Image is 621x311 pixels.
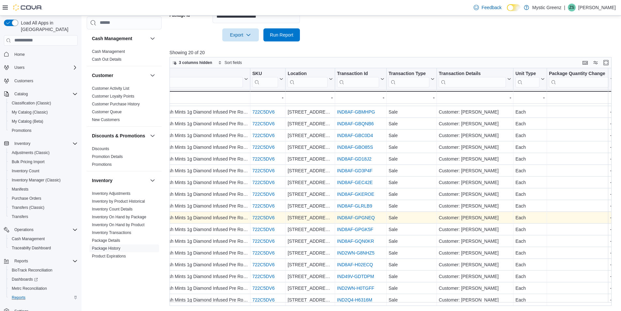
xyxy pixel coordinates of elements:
a: 722C5DV6 [252,156,275,162]
a: Inventory Adjustments [92,191,130,196]
button: Unit Type [515,70,545,87]
a: New Customers [92,117,120,122]
button: Inventory Manager (Classic) [7,176,80,185]
div: Location [288,70,327,87]
button: Customer [149,71,156,79]
span: Dashboards [12,277,38,282]
div: -1 [549,132,614,139]
div: -2 [549,155,614,163]
a: Cash Management [92,49,125,54]
span: Load All Apps in [GEOGRAPHIC_DATA] [18,20,78,33]
span: Traceabilty Dashboard [12,245,51,251]
div: Product [122,70,243,77]
span: Dashboards [9,275,78,283]
div: Sale [389,96,435,104]
a: 722C5DV6 [252,121,275,126]
div: Customer [87,85,162,126]
a: Inventory Manager (Classic) [9,176,63,184]
a: 722C5DV6 [252,109,275,115]
div: [STREET_ADDRESS] [288,143,333,151]
img: Cova [13,4,42,11]
span: Customer Loyalty Points [92,94,134,99]
span: Sort fields [225,60,242,65]
a: IND49V-GDTDPM [337,274,374,279]
a: Classification (Classic) [9,99,54,107]
span: Discounts [92,146,109,151]
span: BioTrack Reconciliation [9,266,78,274]
span: Transfers (Classic) [12,205,44,210]
button: Enter fullscreen [602,59,610,67]
span: Reports [12,257,78,265]
div: - [439,94,511,101]
div: -1 [549,167,614,175]
a: IND8AF-GEC42E [337,180,373,185]
a: IND8AF-GBC0D4 [337,133,373,138]
a: IND2WN-G8NHZ5 [337,250,375,256]
div: Each [515,202,545,210]
div: [STREET_ADDRESS] [288,190,333,198]
span: Promotions [92,162,112,167]
div: Customer: [PERSON_NAME] [439,143,511,151]
a: 722C5DV6 [252,145,275,150]
div: Grassroots Mimosa Kush Mints 1g Diamond Infused Pre Roll Hybrid [122,179,248,186]
span: Inventory Manager (Classic) [12,178,61,183]
div: - [288,94,333,101]
div: Totals [122,94,248,101]
button: Catalog [1,89,80,99]
div: Product [122,70,243,87]
a: 722C5DV6 [252,227,275,232]
div: - [252,94,283,101]
div: Customer: [PERSON_NAME] [439,132,511,139]
div: Grassroots Mimosa Kush Mints 1g Diamond Infused Pre Roll Hybrid [122,190,248,198]
button: Transaction Details [439,70,511,87]
button: SKU [252,70,283,87]
a: IND8AF-H02ECQ [337,262,373,267]
div: Transaction Type [389,70,429,87]
h3: Cash Management [92,35,132,42]
h3: Discounts & Promotions [92,132,145,139]
div: Zoey Shull [568,4,576,11]
span: Transfers [12,214,28,219]
button: Inventory [149,177,156,184]
button: Classification (Classic) [7,99,80,108]
div: -1 [549,202,614,210]
button: Metrc Reconciliation [7,284,80,293]
a: Home [12,51,27,58]
span: Traceabilty Dashboard [9,244,78,252]
a: Inventory by Product Historical [92,199,145,204]
div: -1 [549,190,614,198]
button: Cash Management [149,35,156,42]
div: Grassroots Mimosa Kush Mints 1g Diamond Infused Pre Roll Hybrid [122,143,248,151]
a: 722C5DV6 [252,262,275,267]
div: Customer: [PERSON_NAME] [439,179,511,186]
a: Metrc Reconciliation [9,285,50,292]
button: Reports [7,293,80,302]
span: Metrc Reconciliation [12,286,47,291]
div: [STREET_ADDRESS] [288,108,333,116]
a: 722C5DV6 [252,168,275,173]
div: Sale [389,143,435,151]
button: Inventory Count [7,166,80,176]
button: Run Report [263,28,300,41]
span: Bulk Pricing Import [9,158,78,166]
button: Inventory [12,140,33,148]
span: Manifests [9,185,78,193]
span: Adjustments (Classic) [9,149,78,157]
span: Home [12,50,78,58]
span: My Catalog (Classic) [12,110,48,115]
a: Purchase Orders [92,262,122,266]
button: Customers [1,76,80,86]
a: Transfers [9,213,31,221]
a: IND8AF-GD18J2 [337,156,372,162]
button: Customer [92,72,147,79]
div: -1 [549,143,614,151]
span: Run Report [270,32,293,38]
button: Inventory [1,139,80,148]
a: Customer Purchase History [92,102,140,106]
a: IND8AF-GPGK5F [337,227,373,232]
div: -1 [549,120,614,128]
div: [STREET_ADDRESS] [288,202,333,210]
a: Product Expirations [92,254,126,258]
span: My Catalog (Beta) [12,119,43,124]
